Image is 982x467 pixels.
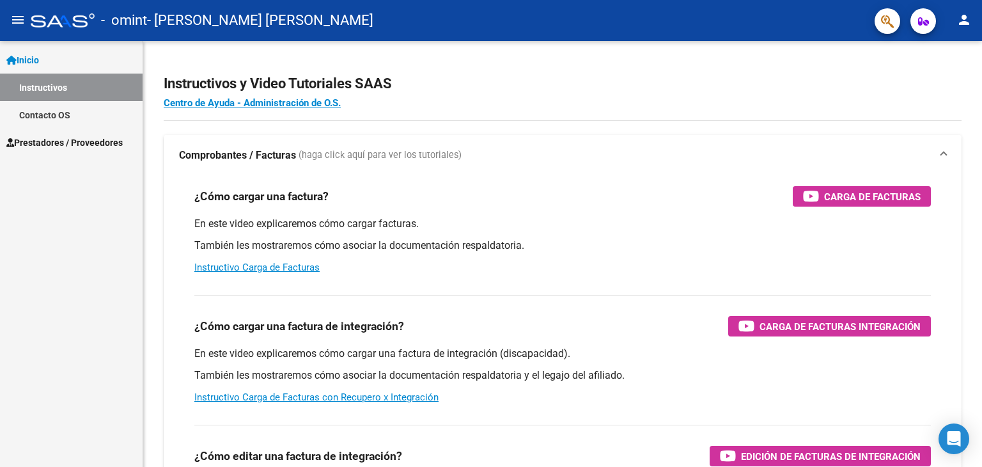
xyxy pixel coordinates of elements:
[164,135,962,176] mat-expansion-panel-header: Comprobantes / Facturas (haga click aquí para ver los tutoriales)
[101,6,147,35] span: - omint
[824,189,921,205] span: Carga de Facturas
[741,448,921,464] span: Edición de Facturas de integración
[194,447,402,465] h3: ¿Cómo editar una factura de integración?
[194,317,404,335] h3: ¿Cómo cargar una factura de integración?
[956,12,972,28] mat-icon: person
[179,148,296,162] strong: Comprobantes / Facturas
[194,368,931,383] p: También les mostraremos cómo asociar la documentación respaldatoria y el legajo del afiliado.
[194,239,931,253] p: También les mostraremos cómo asociar la documentación respaldatoria.
[6,136,123,150] span: Prestadores / Proveedores
[6,53,39,67] span: Inicio
[299,148,462,162] span: (haga click aquí para ver los tutoriales)
[728,316,931,336] button: Carga de Facturas Integración
[147,6,373,35] span: - [PERSON_NAME] [PERSON_NAME]
[164,97,341,109] a: Centro de Ayuda - Administración de O.S.
[194,347,931,361] p: En este video explicaremos cómo cargar una factura de integración (discapacidad).
[164,72,962,96] h2: Instructivos y Video Tutoriales SAAS
[194,187,329,205] h3: ¿Cómo cargar una factura?
[760,319,921,335] span: Carga de Facturas Integración
[939,423,969,454] div: Open Intercom Messenger
[194,392,439,403] a: Instructivo Carga de Facturas con Recupero x Integración
[710,446,931,466] button: Edición de Facturas de integración
[194,217,931,231] p: En este video explicaremos cómo cargar facturas.
[10,12,26,28] mat-icon: menu
[793,186,931,207] button: Carga de Facturas
[194,262,320,273] a: Instructivo Carga de Facturas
